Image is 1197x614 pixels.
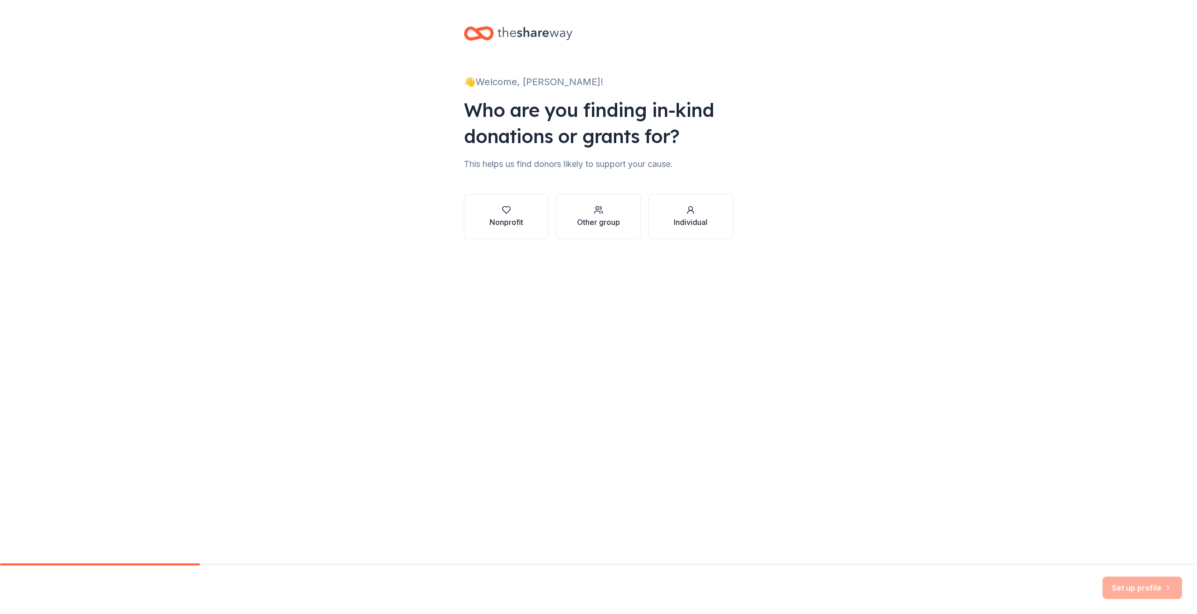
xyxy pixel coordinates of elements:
div: Nonprofit [490,217,523,228]
button: Other group [556,194,641,239]
div: 👋 Welcome, [PERSON_NAME]! [464,74,733,89]
div: Other group [577,217,620,228]
div: Individual [674,217,707,228]
button: Nonprofit [464,194,548,239]
div: Who are you finding in-kind donations or grants for? [464,97,733,149]
div: This helps us find donors likely to support your cause. [464,157,733,172]
button: Individual [649,194,733,239]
